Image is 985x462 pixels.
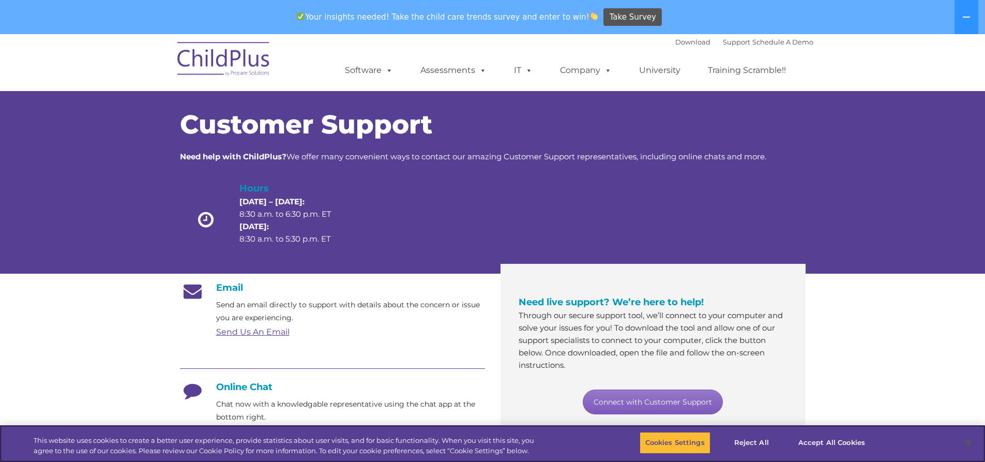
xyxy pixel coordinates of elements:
strong: Need help with ChildPlus? [180,152,286,161]
a: Support [723,38,750,46]
button: Close [957,431,980,454]
strong: [DATE]: [239,221,269,231]
p: Chat now with a knowledgable representative using the chat app at the bottom right. [216,398,485,424]
a: Software [335,60,403,81]
span: Customer Support [180,109,432,140]
h4: Online Chat [180,381,485,393]
button: Cookies Settings [640,432,710,454]
a: Schedule A Demo [752,38,813,46]
button: Reject All [719,432,784,454]
a: IT [504,60,543,81]
p: 8:30 a.m. to 6:30 p.m. ET 8:30 a.m. to 5:30 p.m. ET [239,196,349,245]
span: Take Survey [610,8,656,26]
a: Company [550,60,622,81]
font: | [675,38,813,46]
a: Training Scramble!! [698,60,796,81]
button: Accept All Cookies [793,432,871,454]
h4: Email [180,282,485,293]
span: Your insights needed! Take the child care trends survey and enter to win! [293,7,602,27]
a: Send Us An Email [216,327,290,337]
div: This website uses cookies to create a better user experience, provide statistics about user visit... [34,436,542,456]
a: Connect with Customer Support [583,390,723,414]
strong: [DATE] – [DATE]: [239,197,305,206]
p: Send an email directly to support with details about the concern or issue you are experiencing. [216,299,485,324]
a: Assessments [410,60,497,81]
p: Through our secure support tool, we’ll connect to your computer and solve your issues for you! To... [519,309,787,371]
a: Download [675,38,710,46]
a: Take Survey [603,8,662,26]
span: We offer many convenient ways to contact our amazing Customer Support representatives, including ... [180,152,766,161]
img: ✅ [297,12,305,20]
span: Need live support? We’re here to help! [519,296,704,308]
h4: Hours [239,181,349,196]
a: University [629,60,691,81]
img: 👏 [590,12,598,20]
img: ChildPlus by Procare Solutions [172,35,276,86]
